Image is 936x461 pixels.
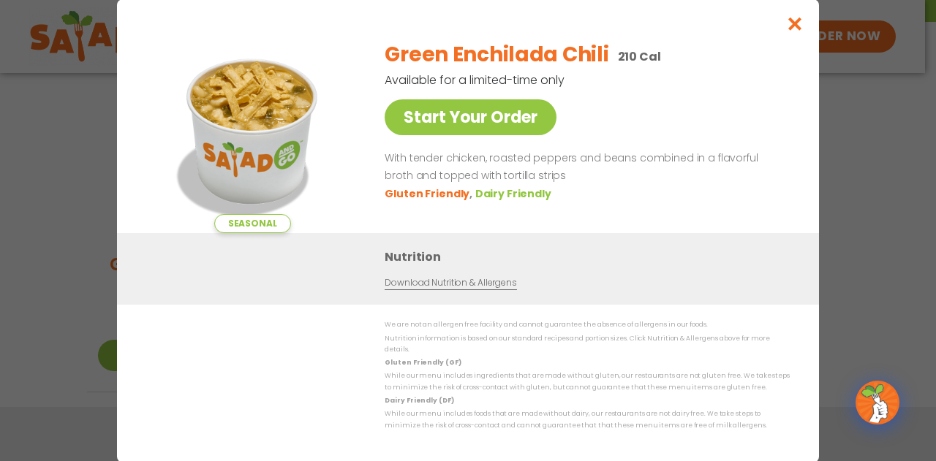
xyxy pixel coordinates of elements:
p: Available for a limited-time only [385,71,714,89]
p: While our menu includes ingredients that are made without gluten, our restaurants are not gluten ... [385,370,790,393]
li: Dairy Friendly [475,186,554,201]
img: Featured product photo for Green Enchilada Chili [150,28,355,233]
p: With tender chicken, roasted peppers and beans combined in a flavorful broth and topped with tort... [385,150,784,185]
img: wpChatIcon [857,382,898,423]
p: While our menu includes foods that are made without dairy, our restaurants are not dairy free. We... [385,408,790,431]
h2: Green Enchilada Chili [385,39,608,70]
p: Nutrition information is based on our standard recipes and portion sizes. Click Nutrition & Aller... [385,332,790,355]
li: Gluten Friendly [385,186,475,201]
strong: Gluten Friendly (GF) [385,358,461,367]
a: Start Your Order [385,99,556,135]
p: We are not an allergen free facility and cannot guarantee the absence of allergens in our foods. [385,319,790,330]
strong: Dairy Friendly (DF) [385,396,453,405]
a: Download Nutrition & Allergens [385,276,516,290]
h3: Nutrition [385,248,797,266]
p: 210 Cal [618,47,661,66]
span: Seasonal [214,214,291,233]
